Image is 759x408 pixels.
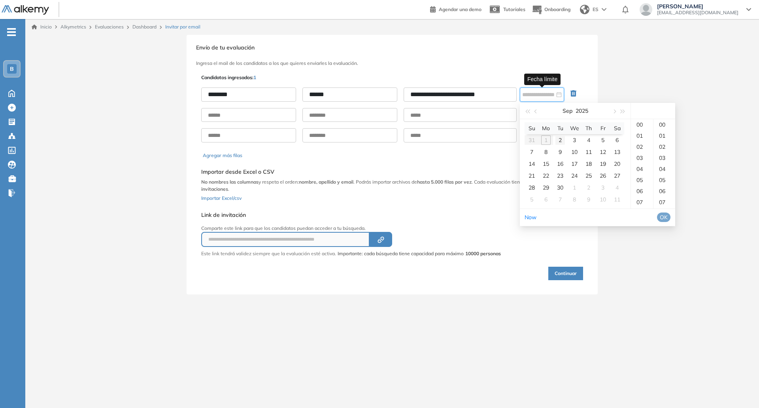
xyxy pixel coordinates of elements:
div: 11 [612,195,622,204]
td: 2025-09-14 [525,158,539,170]
p: Comparte este link para que los candidatos puedan acceder a tu búsqueda. [201,225,501,232]
span: 1 [253,74,256,80]
span: Invitar por email [165,23,200,30]
h5: Link de invitación [201,212,501,218]
div: 7 [527,147,536,157]
td: 2025-09-13 [610,146,624,158]
div: 3 [570,135,579,145]
th: Fr [596,122,610,134]
div: 14 [527,159,536,169]
td: 2025-09-26 [596,170,610,182]
td: 2025-10-01 [567,182,582,194]
div: Fecha límite [524,74,561,85]
a: Agendar una demo [430,4,481,13]
b: hasta 5.000 filas por vez [417,179,472,185]
div: 13 [612,147,622,157]
div: 01 [653,130,675,141]
img: Logo [2,5,49,15]
td: 2025-10-11 [610,194,624,205]
td: 2025-09-07 [525,146,539,158]
div: 03 [653,152,675,163]
button: Onboarding [532,1,570,18]
div: 17 [570,159,579,169]
p: Este link tendrá validez siempre que la evaluación esté activa. [201,250,336,257]
div: 8 [570,195,579,204]
div: 28 [527,183,536,192]
b: límite de 10.000 invitaciones [201,179,565,192]
strong: 10000 personas [465,250,501,256]
th: We [567,122,582,134]
h3: Envío de tu evaluación [196,44,588,51]
div: 23 [555,171,565,180]
td: 2025-10-06 [539,194,553,205]
div: 05 [631,175,653,186]
div: 5 [527,195,536,204]
button: Importar Excel/csv [201,193,242,202]
a: Evaluaciones [95,24,124,30]
div: 25 [584,171,593,180]
button: OK [657,213,670,222]
h3: Ingresa el mail de los candidatos a los que quieres enviarles la evaluación. [196,61,588,66]
span: Tutoriales [503,6,525,12]
td: 2025-09-22 [539,170,553,182]
a: Now [525,214,536,221]
th: Tu [553,122,567,134]
div: 10 [598,195,608,204]
div: 02 [631,141,653,152]
span: Agendar una demo [439,6,481,12]
button: Continuar [548,267,583,280]
a: Dashboard [132,24,157,30]
td: 2025-09-18 [582,158,596,170]
div: 03 [631,152,653,163]
td: 2025-10-04 [610,182,624,194]
td: 2025-09-23 [553,170,567,182]
td: 2025-09-30 [553,182,567,194]
div: 2 [584,183,593,192]
div: 30 [555,183,565,192]
span: B [10,66,14,72]
div: 21 [527,171,536,180]
td: 2025-10-07 [553,194,567,205]
div: 04 [631,163,653,175]
td: 2025-10-08 [567,194,582,205]
h5: Importar desde Excel o CSV [201,169,583,175]
span: ES [593,6,599,13]
td: 2025-10-10 [596,194,610,205]
div: 24 [570,171,579,180]
th: Su [525,122,539,134]
div: 06 [631,186,653,197]
div: 16 [555,159,565,169]
div: 8 [541,147,551,157]
div: 27 [612,171,622,180]
div: 1 [570,183,579,192]
div: 15 [541,159,551,169]
button: Sep [563,103,572,119]
span: Importante: cada búsqueda tiene capacidad para máximo [338,250,501,257]
span: Onboarding [544,6,570,12]
td: 2025-10-05 [525,194,539,205]
p: Candidatos ingresados: [201,74,256,81]
div: 11 [584,147,593,157]
div: 02 [653,141,675,152]
td: 2025-09-17 [567,158,582,170]
span: [EMAIL_ADDRESS][DOMAIN_NAME] [657,9,738,16]
div: 4 [584,135,593,145]
td: 2025-09-27 [610,170,624,182]
td: 2025-09-08 [539,146,553,158]
td: 2025-09-05 [596,134,610,146]
div: 10 [570,147,579,157]
td: 2025-09-10 [567,146,582,158]
div: 9 [584,195,593,204]
td: 2025-09-11 [582,146,596,158]
th: Sa [610,122,624,134]
td: 2025-09-12 [596,146,610,158]
div: 19 [598,159,608,169]
div: 12 [598,147,608,157]
td: 2025-09-20 [610,158,624,170]
td: 2025-09-09 [553,146,567,158]
span: Alkymetrics [60,24,86,30]
td: 2025-10-02 [582,182,596,194]
div: 3 [598,183,608,192]
div: 29 [541,183,551,192]
div: 6 [541,195,551,204]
